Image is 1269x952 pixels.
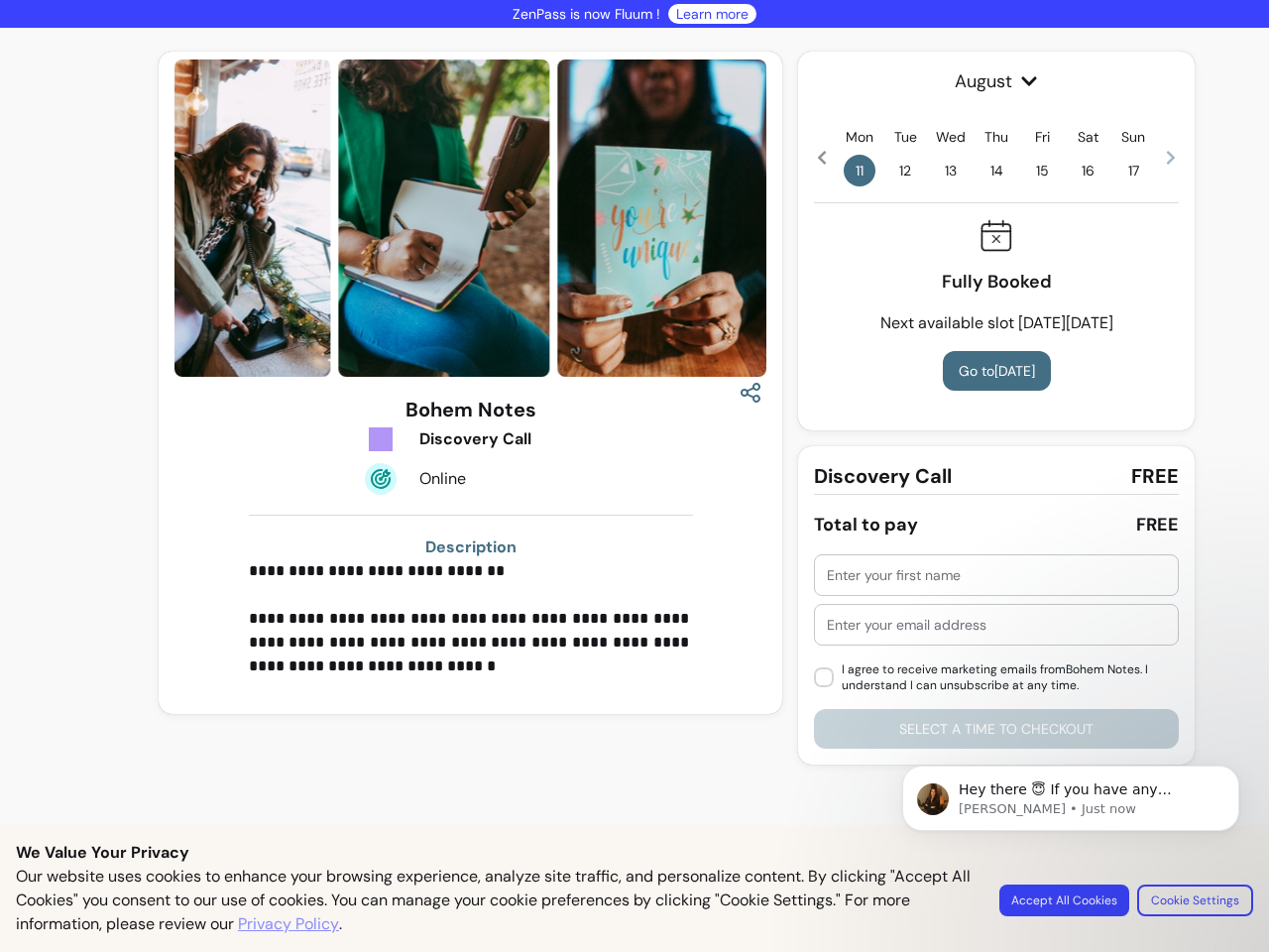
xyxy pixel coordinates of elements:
[1072,155,1103,186] span: 16
[1131,462,1179,490] span: FREE
[1136,511,1179,538] div: FREE
[827,565,1166,585] input: Enter your first name
[981,219,1012,252] img: Fully booked icon
[16,841,1253,865] p: We Value Your Privacy
[405,396,536,423] h3: Bohem Notes
[238,912,339,936] a: Privacy Policy
[827,615,1166,635] input: Enter your email address
[894,127,917,147] p: Tue
[1078,127,1098,147] p: Sat
[249,535,693,559] h3: Description
[984,127,1008,147] p: Thu
[676,4,749,24] a: Learn more
[942,268,1052,296] p: Fully Booked
[889,155,921,186] span: 12
[981,155,1012,186] span: 14
[16,865,976,936] p: Our website uses cookies to enhance your browsing experience, analyze site traffic, and personali...
[513,4,660,24] p: ZenPass is now Fluum !
[814,67,1179,95] span: August
[1026,155,1058,186] span: 15
[1117,155,1149,186] span: 17
[814,511,918,538] div: Total to pay
[119,59,330,377] img: https://d3pz9znudhj10h.cloudfront.net/d10b302a-3e7d-421b-818d-4f9bef657b96
[935,155,967,186] span: 13
[338,59,549,377] img: https://d3pz9znudhj10h.cloudfront.net/b50c9bb6-09a9-4b9c-884b-45e0f61a3cf9
[943,351,1051,391] button: Go to[DATE]
[846,127,873,147] p: Mon
[365,423,397,455] img: Tickets Icon
[814,462,952,490] span: Discovery Call
[936,127,966,147] p: Wed
[872,724,1269,942] iframe: Intercom notifications message
[1035,127,1050,147] p: Fri
[419,427,592,451] div: Discovery Call
[557,59,768,377] img: https://d3pz9znudhj10h.cloudfront.net/b4ffa321-a85e-4f2a-92c5-e0ad92009282
[1121,127,1145,147] p: Sun
[844,155,875,186] span: 11
[880,311,1113,335] p: Next available slot [DATE][DATE]
[419,467,592,491] div: Online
